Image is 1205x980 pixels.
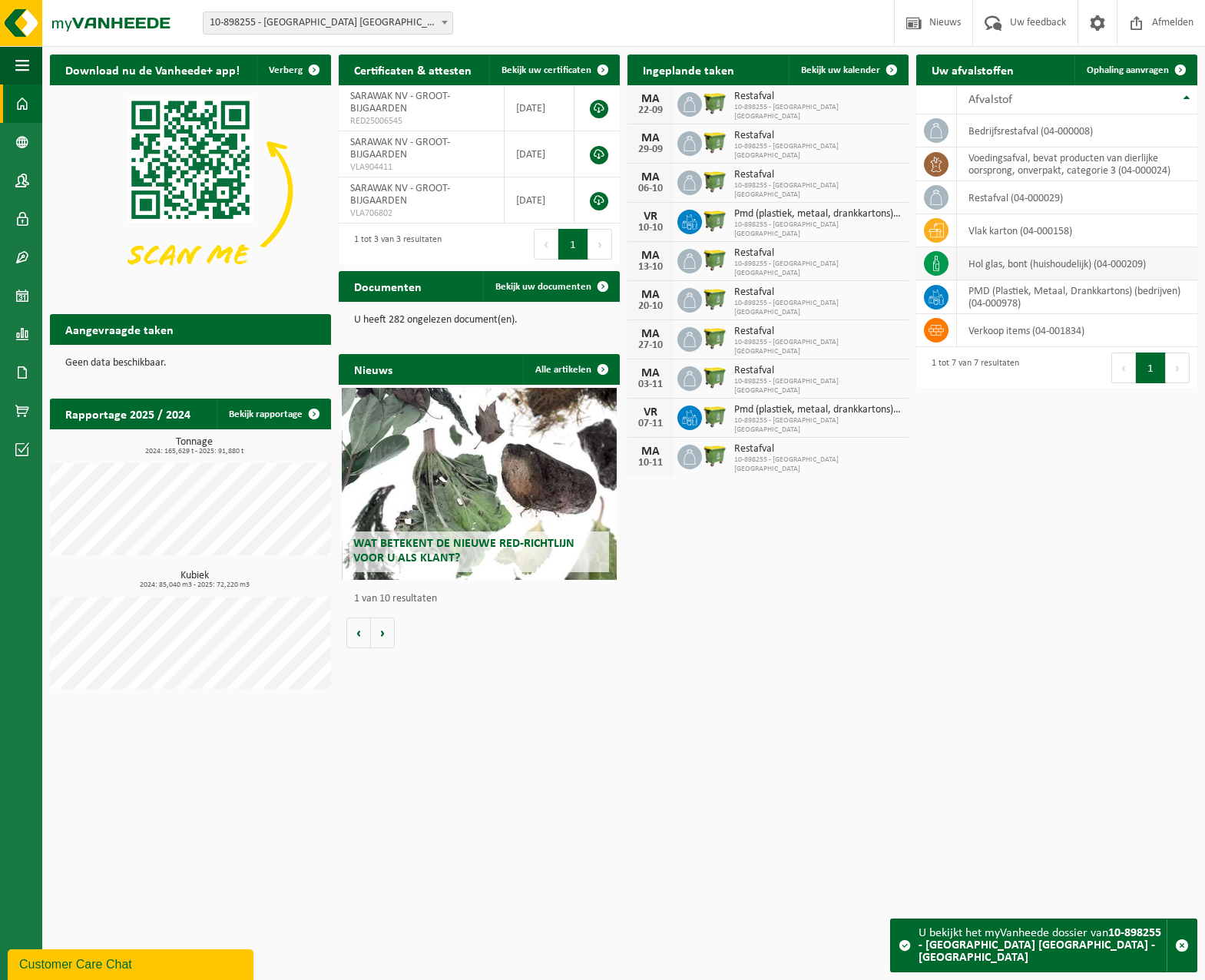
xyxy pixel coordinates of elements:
[734,220,901,239] span: 10-898255 - [GEOGRAPHIC_DATA] [GEOGRAPHIC_DATA]
[1166,353,1190,383] button: Next
[50,399,206,429] h2: Rapportage 2025 / 2024
[734,443,901,455] span: Restafval
[346,227,442,261] div: 1 tot 3 van 3 resultaten
[635,144,666,155] div: 29-09
[1136,353,1166,383] button: 1
[495,282,591,292] span: Bekijk uw documenten
[916,55,1029,84] h2: Uw afvalstoffen
[483,271,618,302] a: Bekijk uw documenten
[8,946,257,980] iframe: chat widget
[635,445,666,458] div: MA
[702,442,728,468] img: WB-1100-HPE-GN-51
[957,147,1197,181] td: voedingsafval, bevat producten van dierlijke oorsprong, onverpakt, categorie 3 (04-000024)
[734,181,901,200] span: 10-898255 - [GEOGRAPHIC_DATA] [GEOGRAPHIC_DATA]
[919,919,1167,972] div: U bekijkt het myVanheede dossier van
[702,129,728,155] img: WB-1100-HPE-GN-51
[789,55,907,85] a: Bekijk uw kalender
[505,131,574,177] td: [DATE]
[734,338,901,356] span: 10-898255 - [GEOGRAPHIC_DATA] [GEOGRAPHIC_DATA]
[734,365,901,377] span: Restafval
[968,94,1012,106] span: Afvalstof
[58,571,331,589] h3: Kubiek
[350,137,450,161] span: SARAWAK NV - GROOT-BIJGAARDEN
[919,927,1161,964] strong: 10-898255 - [GEOGRAPHIC_DATA] [GEOGRAPHIC_DATA] - [GEOGRAPHIC_DATA]
[957,314,1197,347] td: verkoop items (04-001834)
[489,55,618,85] a: Bekijk uw certificaten
[350,115,492,127] span: RED25006545
[534,229,558,260] button: Previous
[257,55,329,85] button: Verberg
[339,55,487,84] h2: Certificaten & attesten
[734,299,901,317] span: 10-898255 - [GEOGRAPHIC_DATA] [GEOGRAPHIC_DATA]
[734,377,901,396] span: 10-898255 - [GEOGRAPHIC_DATA] [GEOGRAPHIC_DATA]
[50,55,255,84] h2: Download nu de Vanheede+ app!
[1074,55,1196,85] a: Ophaling aanvragen
[588,229,612,260] button: Next
[371,617,395,648] button: Volgende
[635,250,666,262] div: MA
[58,437,331,455] h3: Tonnage
[339,271,437,301] h2: Documenten
[734,91,901,103] span: Restafval
[635,301,666,312] div: 20-10
[635,419,666,429] div: 07-11
[734,130,901,142] span: Restafval
[339,354,408,384] h2: Nieuws
[346,617,371,648] button: Vorige
[627,55,750,84] h2: Ingeplande taken
[635,223,666,233] div: 10-10
[350,183,450,207] span: SARAWAK NV - GROOT-BIJGAARDEN
[702,364,728,390] img: WB-1100-HPE-GN-51
[635,105,666,116] div: 22-09
[734,404,901,416] span: Pmd (plastiek, metaal, drankkartons) (bedrijven)
[204,12,452,34] span: 10-898255 - SARAWAK NV - GROOT-BIJGAARDEN
[957,247,1197,280] td: hol glas, bont (huishoudelijk) (04-000209)
[50,85,331,296] img: Download de VHEPlus App
[734,326,901,338] span: Restafval
[957,181,1197,214] td: restafval (04-000029)
[734,247,901,260] span: Restafval
[217,399,329,429] a: Bekijk rapportage
[354,594,612,604] p: 1 van 10 resultaten
[734,103,901,121] span: 10-898255 - [GEOGRAPHIC_DATA] [GEOGRAPHIC_DATA]
[354,315,604,326] p: U heeft 282 ongelezen document(en).
[502,65,591,75] span: Bekijk uw certificaten
[635,379,666,390] div: 03-11
[734,260,901,278] span: 10-898255 - [GEOGRAPHIC_DATA] [GEOGRAPHIC_DATA]
[702,286,728,312] img: WB-1100-HPE-GN-51
[635,458,666,468] div: 10-11
[50,314,189,344] h2: Aangevraagde taken
[635,132,666,144] div: MA
[635,367,666,379] div: MA
[635,328,666,340] div: MA
[635,184,666,194] div: 06-10
[58,448,331,455] span: 2024: 165,629 t - 2025: 91,880 t
[734,286,901,299] span: Restafval
[702,168,728,194] img: WB-1100-HPE-GN-51
[924,351,1019,385] div: 1 tot 7 van 7 resultaten
[635,93,666,105] div: MA
[635,210,666,223] div: VR
[702,247,728,273] img: WB-1100-HPE-GN-51
[702,90,728,116] img: WB-1100-HPE-GN-51
[350,91,450,114] span: SARAWAK NV - GROOT-BIJGAARDEN
[635,289,666,301] div: MA
[635,340,666,351] div: 27-10
[957,280,1197,314] td: PMD (Plastiek, Metaal, Drankkartons) (bedrijven) (04-000978)
[353,538,574,564] span: Wat betekent de nieuwe RED-richtlijn voor u als klant?
[505,85,574,131] td: [DATE]
[801,65,880,75] span: Bekijk uw kalender
[350,207,492,220] span: VLA706802
[1111,353,1136,383] button: Previous
[65,358,316,369] p: Geen data beschikbaar.
[702,325,728,351] img: WB-1100-HPE-GN-51
[58,581,331,589] span: 2024: 85,040 m3 - 2025: 72,220 m3
[350,161,492,174] span: VLA904411
[957,214,1197,247] td: vlak karton (04-000158)
[203,12,453,35] span: 10-898255 - SARAWAK NV - GROOT-BIJGAARDEN
[635,171,666,184] div: MA
[635,262,666,273] div: 13-10
[734,169,901,181] span: Restafval
[635,406,666,419] div: VR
